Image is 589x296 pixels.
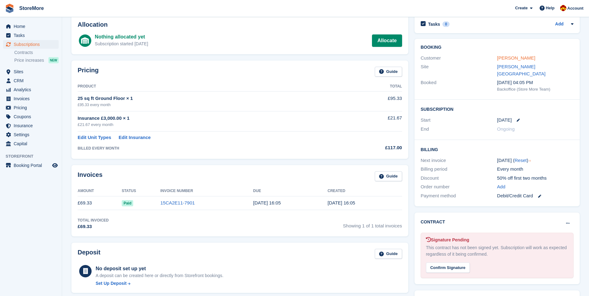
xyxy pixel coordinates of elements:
[421,63,497,77] div: Site
[515,5,528,11] span: Create
[328,200,355,205] time: 2025-08-29 15:05:09 UTC
[14,31,51,40] span: Tasks
[497,64,546,76] a: [PERSON_NAME][GEOGRAPHIC_DATA]
[3,103,59,112] a: menu
[341,144,402,151] div: £117.00
[421,219,445,225] h2: Contract
[3,85,59,94] a: menu
[497,126,515,132] span: Ongoing
[497,183,505,191] a: Add
[3,121,59,130] a: menu
[78,102,341,108] div: £95.33 every month
[3,94,59,103] a: menu
[14,22,51,31] span: Home
[14,50,59,56] a: Contracts
[78,249,100,259] h2: Deposit
[375,67,402,77] a: Guide
[421,117,497,124] div: Start
[421,175,497,182] div: Discount
[78,146,341,151] div: BILLED EVERY MONTH
[421,79,497,92] div: Booked
[14,85,51,94] span: Analytics
[14,112,51,121] span: Coupons
[421,55,497,62] div: Customer
[497,192,573,200] div: Debit/Credit Card
[421,192,497,200] div: Payment method
[421,146,573,152] h2: Billing
[375,171,402,182] a: Guide
[3,40,59,49] a: menu
[78,82,341,92] th: Product
[3,130,59,139] a: menu
[426,244,568,258] div: This contract has not been signed yet. Subscription will work as expected regardless of it being ...
[96,280,224,287] a: Set Up Deposit
[14,57,44,63] span: Price increases
[527,158,533,164] div: Tooltip anchor
[95,41,148,47] div: Subscription started [DATE]
[3,22,59,31] a: menu
[14,57,59,64] a: Price increases NEW
[421,106,573,112] h2: Subscription
[426,261,470,266] a: Confirm Signature
[119,134,151,141] a: Edit Insurance
[3,67,59,76] a: menu
[14,103,51,112] span: Pricing
[546,5,555,11] span: Help
[421,166,497,173] div: Billing period
[253,186,328,196] th: Due
[78,134,111,141] a: Edit Unit Types
[3,112,59,121] a: menu
[343,218,402,230] span: Showing 1 of 1 total invoices
[421,45,573,50] h2: Booking
[497,86,573,92] div: Backoffice (Store More Team)
[497,166,573,173] div: Every month
[78,115,341,122] div: Insurance £3,000.00 × 1
[372,34,402,47] a: Allocate
[3,31,59,40] a: menu
[78,67,99,77] h2: Pricing
[78,196,122,210] td: £69.33
[442,21,450,27] div: 0
[48,57,59,63] div: NEW
[341,82,402,92] th: Total
[78,21,402,28] h2: Allocation
[514,158,527,163] a: Reset
[426,262,470,273] div: Confirm Signature
[122,186,161,196] th: Status
[14,139,51,148] span: Capital
[14,94,51,103] span: Invoices
[17,3,46,13] a: StoreMore
[160,186,253,196] th: Invoice Number
[555,21,564,28] a: Add
[421,183,497,191] div: Order number
[421,157,497,164] div: Next invoice
[78,171,102,182] h2: Invoices
[95,33,148,41] div: Nothing allocated yet
[160,200,195,205] a: 15CA2E11-7901
[14,76,51,85] span: CRM
[428,21,440,27] h2: Tasks
[341,92,402,111] td: £95.33
[14,40,51,49] span: Subscriptions
[497,55,535,61] a: [PERSON_NAME]
[497,157,573,164] div: [DATE] ( )
[14,161,51,170] span: Booking Portal
[96,280,127,287] div: Set Up Deposit
[14,67,51,76] span: Sites
[421,126,497,133] div: End
[560,5,566,11] img: Store More Team
[375,249,402,259] a: Guide
[497,79,573,86] div: [DATE] 04:05 PM
[426,237,568,243] div: Signature Pending
[341,111,402,131] td: £21.67
[51,162,59,169] a: Preview store
[14,121,51,130] span: Insurance
[328,186,402,196] th: Created
[3,161,59,170] a: menu
[5,4,14,13] img: stora-icon-8386f47178a22dfd0bd8f6a31ec36ba5ce8667c1dd55bd0f319d3a0aa187defe.svg
[96,265,224,272] div: No deposit set up yet
[78,95,341,102] div: 25 sq ft Ground Floor × 1
[78,186,122,196] th: Amount
[567,5,583,11] span: Account
[78,218,109,223] div: Total Invoiced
